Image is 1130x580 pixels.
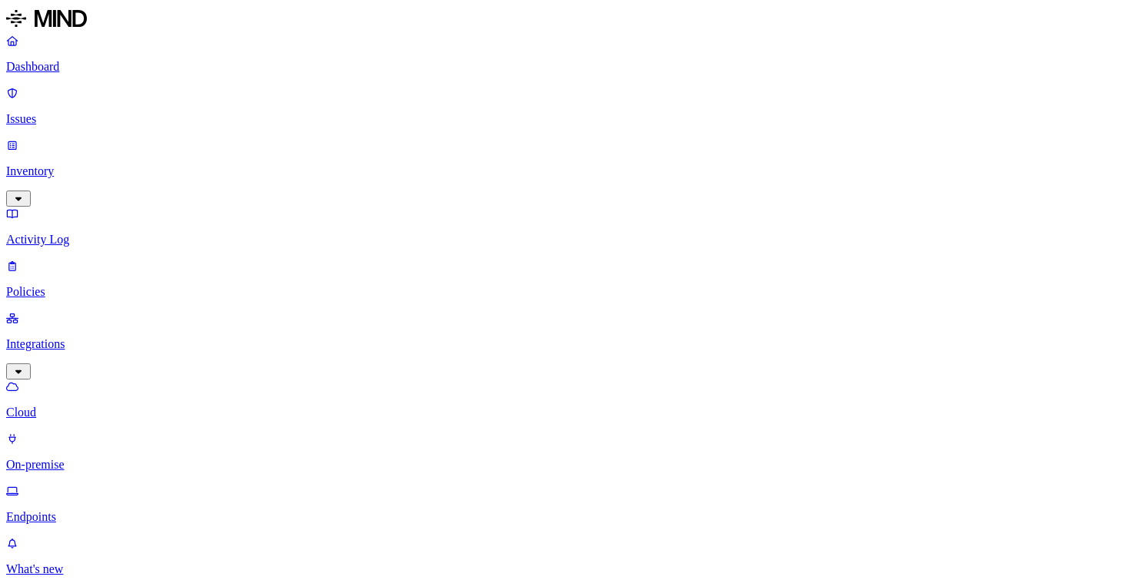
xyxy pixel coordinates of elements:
p: Cloud [6,406,1124,419]
a: Activity Log [6,207,1124,247]
p: Dashboard [6,60,1124,74]
a: MIND [6,6,1124,34]
a: Integrations [6,311,1124,377]
img: MIND [6,6,87,31]
p: Activity Log [6,233,1124,247]
p: On-premise [6,458,1124,472]
p: Integrations [6,337,1124,351]
p: Endpoints [6,510,1124,524]
a: What's new [6,536,1124,576]
a: Dashboard [6,34,1124,74]
p: Policies [6,285,1124,299]
p: What's new [6,562,1124,576]
a: Policies [6,259,1124,299]
p: Issues [6,112,1124,126]
a: Endpoints [6,484,1124,524]
a: Inventory [6,138,1124,204]
a: Cloud [6,379,1124,419]
a: Issues [6,86,1124,126]
a: On-premise [6,432,1124,472]
p: Inventory [6,164,1124,178]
